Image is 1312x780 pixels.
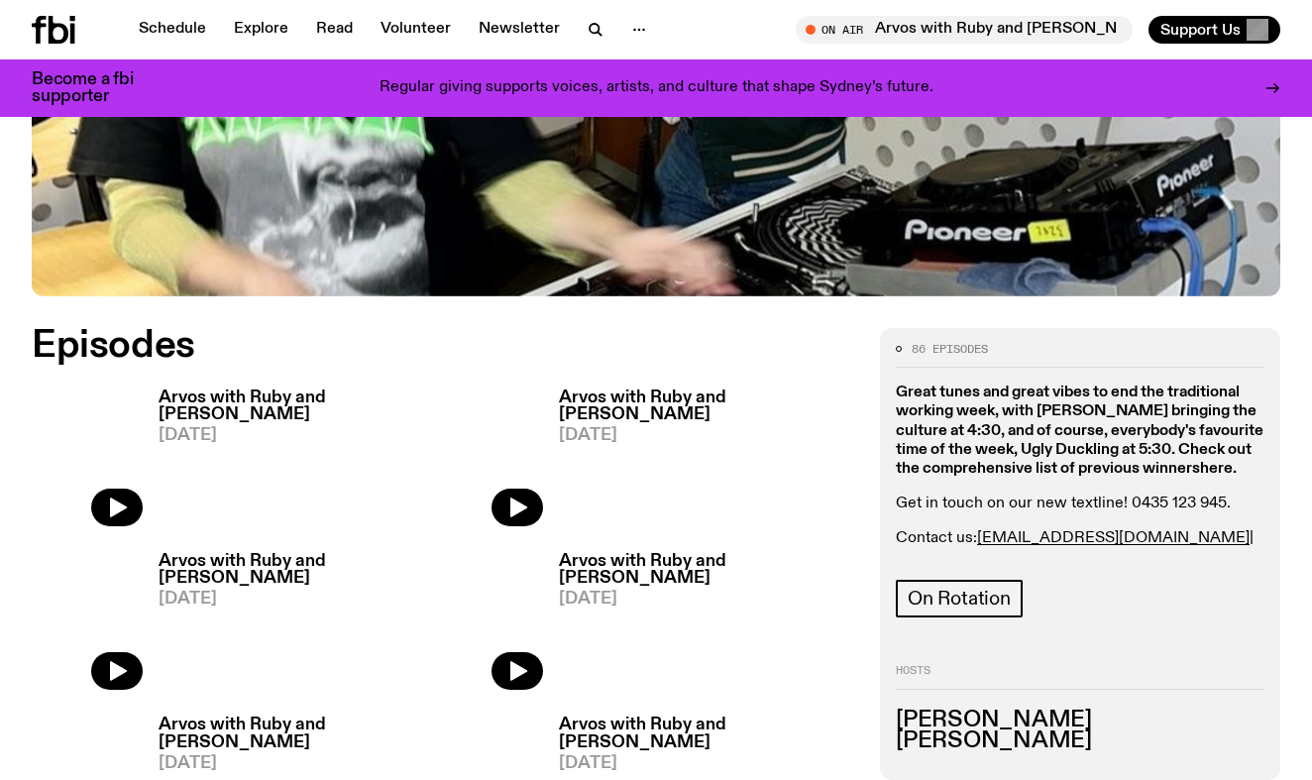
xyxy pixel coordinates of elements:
[159,553,432,587] h3: Arvos with Ruby and [PERSON_NAME]
[1233,461,1237,477] strong: .
[1160,21,1241,39] span: Support Us
[127,16,218,44] a: Schedule
[559,717,856,750] h3: Arvos with Ruby and [PERSON_NAME]
[159,755,432,772] span: [DATE]
[159,717,432,750] h3: Arvos with Ruby and [PERSON_NAME]
[977,530,1250,546] a: [EMAIL_ADDRESS][DOMAIN_NAME]
[159,591,432,608] span: [DATE]
[896,730,1264,752] h3: [PERSON_NAME]
[1200,461,1233,477] a: here
[559,553,856,587] h3: Arvos with Ruby and [PERSON_NAME]
[143,553,432,691] a: Arvos with Ruby and [PERSON_NAME][DATE]
[559,390,856,423] h3: Arvos with Ruby and [PERSON_NAME]
[896,580,1023,617] a: On Rotation
[304,16,365,44] a: Read
[896,710,1264,731] h3: [PERSON_NAME]
[896,529,1264,567] p: Contact us: |
[559,755,856,772] span: [DATE]
[543,390,856,527] a: Arvos with Ruby and [PERSON_NAME][DATE]
[908,588,1011,610] span: On Rotation
[32,71,159,105] h3: Become a fbi supporter
[559,591,856,608] span: [DATE]
[796,16,1133,44] button: On AirArvos with Ruby and [PERSON_NAME]
[32,328,856,364] h2: Episodes
[1148,16,1280,44] button: Support Us
[369,16,463,44] a: Volunteer
[467,16,572,44] a: Newsletter
[896,385,1263,477] strong: Great tunes and great vibes to end the traditional working week, with [PERSON_NAME] bringing the ...
[222,16,300,44] a: Explore
[380,79,933,97] p: Regular giving supports voices, artists, and culture that shape Sydney’s future.
[896,495,1264,513] p: Get in touch on our new textline! 0435 123 945.
[143,390,432,527] a: Arvos with Ruby and [PERSON_NAME][DATE]
[159,427,432,444] span: [DATE]
[896,665,1264,689] h2: Hosts
[159,390,432,423] h3: Arvos with Ruby and [PERSON_NAME]
[543,553,856,691] a: Arvos with Ruby and [PERSON_NAME][DATE]
[559,427,856,444] span: [DATE]
[912,344,988,355] span: 86 episodes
